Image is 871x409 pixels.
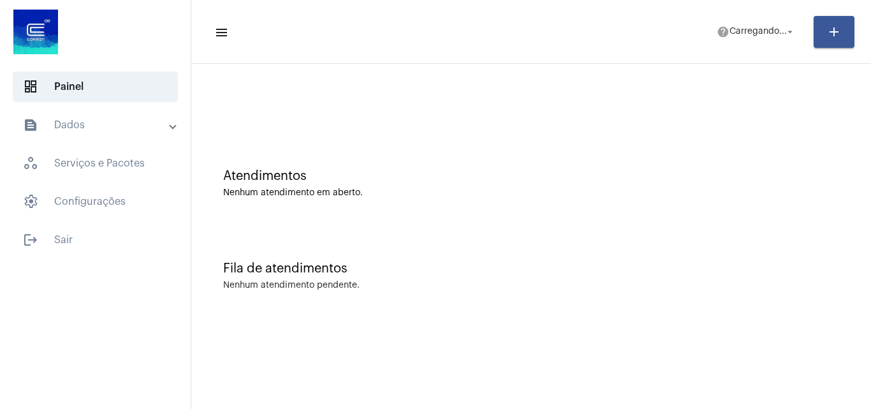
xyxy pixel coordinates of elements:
span: sidenav icon [23,194,38,209]
span: sidenav icon [23,156,38,171]
div: Fila de atendimentos [223,262,839,276]
mat-expansion-panel-header: sidenav iconDados [8,110,191,140]
mat-icon: add [826,24,842,40]
span: Carregando... [729,27,787,36]
mat-icon: sidenav icon [23,117,38,133]
mat-panel-title: Dados [23,117,170,133]
span: sidenav icon [23,79,38,94]
span: Painel [13,71,178,102]
mat-icon: sidenav icon [23,232,38,248]
div: Nenhum atendimento em aberto. [223,188,839,198]
img: d4669ae0-8c07-2337-4f67-34b0df7f5ae4.jpeg [10,6,61,57]
span: Configurações [13,186,178,217]
span: Sair [13,225,178,255]
mat-icon: sidenav icon [214,25,227,40]
div: Atendimentos [223,169,839,183]
mat-icon: arrow_drop_down [784,26,796,38]
div: Nenhum atendimento pendente. [223,281,360,290]
button: Carregando... [709,19,803,45]
span: Serviços e Pacotes [13,148,178,179]
mat-icon: help [717,26,729,38]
